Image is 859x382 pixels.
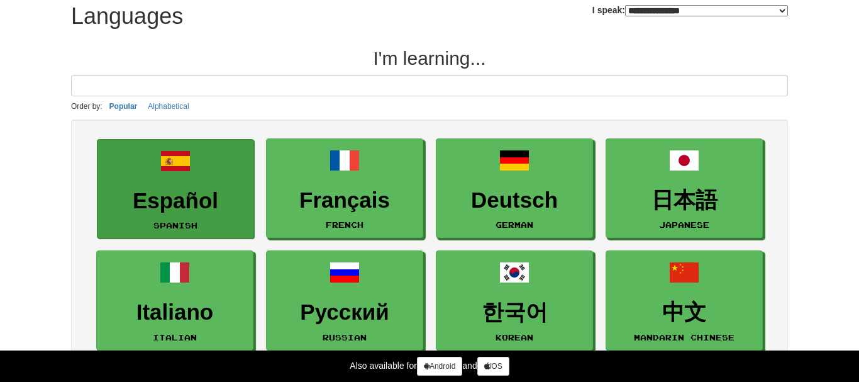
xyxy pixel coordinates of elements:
h3: Русский [273,300,416,325]
small: Japanese [659,220,709,229]
a: РусскийRussian [266,250,423,351]
a: Android [417,357,462,376]
small: German [496,220,533,229]
small: Spanish [153,221,197,230]
a: 한국어Korean [436,250,593,351]
small: Korean [496,333,533,342]
h3: 한국어 [443,300,586,325]
a: 日本語Japanese [606,138,763,239]
small: Mandarin Chinese [634,333,734,342]
button: Popular [106,99,141,113]
small: Italian [153,333,197,342]
a: DeutschGerman [436,138,593,239]
h3: Español [104,189,247,213]
h3: Deutsch [443,188,586,213]
h3: Français [273,188,416,213]
label: I speak: [592,4,788,16]
a: EspañolSpanish [97,139,254,239]
h2: I'm learning... [71,48,788,69]
a: iOS [477,357,509,376]
button: Alphabetical [144,99,192,113]
h3: 中文 [612,300,756,325]
small: Order by: [71,102,103,111]
h3: Italiano [103,300,247,325]
small: Russian [323,333,367,342]
select: I speak: [625,5,788,16]
a: ItalianoItalian [96,250,253,351]
a: FrançaisFrench [266,138,423,239]
small: French [326,220,363,229]
h3: 日本語 [612,188,756,213]
a: 中文Mandarin Chinese [606,250,763,351]
h1: Languages [71,4,183,29]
